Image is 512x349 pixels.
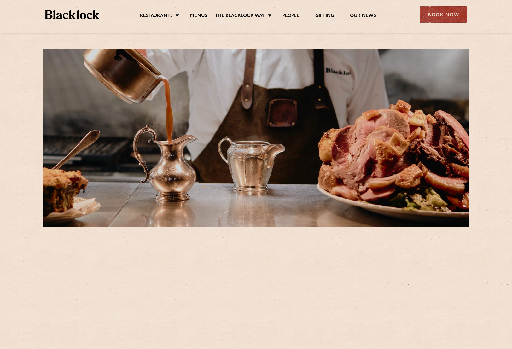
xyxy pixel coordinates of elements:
a: People [282,13,300,20]
a: Our News [350,13,376,20]
a: Gifting [315,13,334,20]
a: The Blacklock Way [215,13,265,20]
img: BL_Textured_Logo-footer-cropped.svg [45,10,99,19]
div: Book Now [420,6,467,23]
a: Restaurants [140,13,173,20]
a: Menus [190,13,207,20]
